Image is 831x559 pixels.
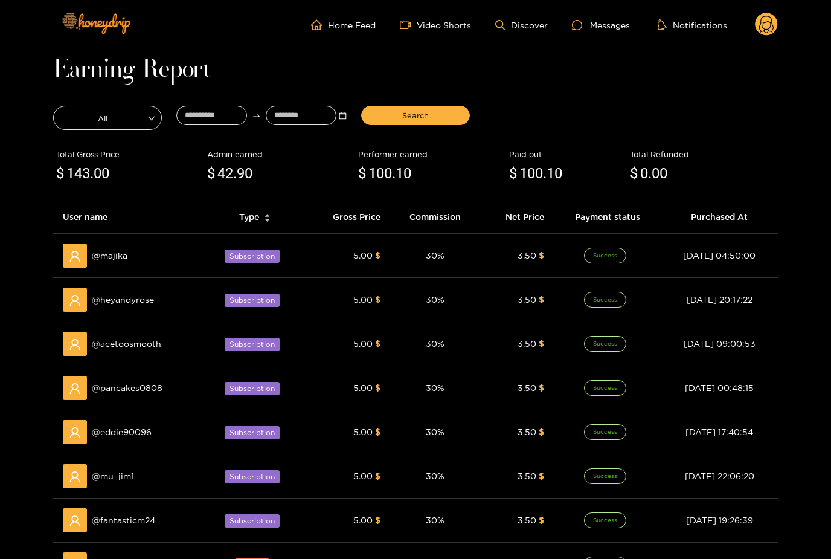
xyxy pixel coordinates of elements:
span: $ [509,163,517,186]
div: Admin earned [207,148,352,160]
div: Total Gross Price [56,148,201,160]
span: $ [539,339,544,348]
span: Success [584,248,626,263]
span: $ [207,163,215,186]
span: @ pancakes0808 [92,381,162,395]
span: $ [630,163,638,186]
span: 5.00 [353,515,373,525]
div: Messages [572,18,630,32]
span: 3.50 [518,515,536,525]
span: 30 % [426,251,444,260]
span: .00 [90,165,109,182]
span: @ majika [92,249,127,262]
span: 100 [519,165,543,182]
span: user [69,250,81,262]
span: [DATE] 22:06:20 [685,471,754,480]
div: Paid out [509,148,624,160]
span: $ [539,427,544,436]
span: 0 [640,165,648,182]
span: 30 % [426,515,444,525]
span: $ [375,295,380,304]
span: All [54,109,161,126]
span: .10 [392,165,411,182]
span: @ heyandyrose [92,293,154,306]
span: 3.50 [518,471,536,480]
span: Subscription [225,294,280,307]
span: user [69,515,81,527]
span: [DATE] 00:48:15 [685,383,754,392]
span: video-camera [400,19,417,30]
span: $ [375,471,380,480]
th: Purchased At [661,201,778,234]
span: user [69,383,81,395]
span: $ [539,383,544,392]
span: $ [375,383,380,392]
span: 30 % [426,427,444,436]
span: 5.00 [353,339,373,348]
span: @ acetoosmooth [92,337,161,351]
span: $ [375,515,380,525]
span: Subscription [225,382,280,395]
span: Success [584,336,626,352]
span: swap-right [252,111,261,120]
span: 5.00 [353,383,373,392]
span: caret-up [264,212,271,219]
span: 3.50 [518,339,536,348]
a: Video Shorts [400,19,471,30]
span: $ [375,427,380,436]
div: Performer earned [358,148,503,160]
button: Notifications [654,19,731,31]
span: .90 [233,165,252,182]
span: caret-down [264,217,271,224]
span: Subscription [225,470,280,483]
span: user [69,427,81,439]
span: 5.00 [353,251,373,260]
span: [DATE] 19:26:39 [686,515,753,525]
span: user [69,338,81,351]
span: @ eddie90096 [92,425,152,439]
span: Subscription [225,426,280,439]
span: Subscription [225,338,280,351]
span: Type [239,210,259,224]
span: 5.00 [353,427,373,436]
button: Search [361,106,470,125]
span: 143 [66,165,90,182]
span: 30 % [426,471,444,480]
span: .10 [543,165,562,182]
span: 5.00 [353,471,373,480]
span: home [311,19,328,30]
span: $ [539,251,544,260]
h1: Earning Report [53,62,778,79]
span: 3.50 [518,427,536,436]
span: .00 [648,165,667,182]
span: 30 % [426,339,444,348]
th: Payment status [554,201,661,234]
span: 3.50 [518,383,536,392]
th: Net Price [480,201,554,234]
span: [DATE] 20:17:22 [687,295,752,304]
span: $ [56,163,64,186]
span: Success [584,468,626,484]
th: User name [53,201,204,234]
span: $ [358,163,366,186]
div: Total Refunded [630,148,775,160]
span: $ [539,515,544,525]
span: Subscription [225,514,280,528]
span: Success [584,380,626,396]
span: $ [375,339,380,348]
span: 3.50 [518,295,536,304]
span: $ [539,295,544,304]
span: user [69,294,81,306]
span: Success [584,292,626,308]
span: @ fantasticm24 [92,514,155,527]
span: [DATE] 09:00:53 [684,339,756,348]
span: [DATE] 04:50:00 [683,251,756,260]
span: 30 % [426,295,444,304]
span: $ [539,471,544,480]
span: [DATE] 17:40:54 [685,427,753,436]
span: 100 [368,165,392,182]
span: @ mu_jim1 [92,470,134,483]
th: Commission [390,201,480,234]
span: user [69,471,81,483]
span: to [252,111,261,120]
